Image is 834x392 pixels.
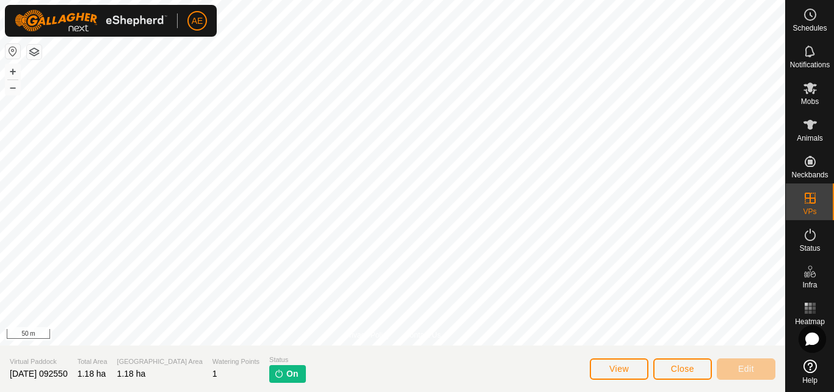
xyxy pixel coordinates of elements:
img: Gallagher Logo [15,10,167,32]
span: Status [799,245,820,252]
span: Total Area [78,357,107,367]
span: Infra [802,281,817,289]
span: 1 [212,369,217,379]
button: Edit [717,358,775,380]
span: AE [192,15,203,28]
span: [DATE] 092550 [10,369,68,379]
a: Help [786,355,834,389]
span: 1.18 ha [78,369,106,379]
span: 1.18 ha [117,369,146,379]
button: Close [653,358,712,380]
button: + [5,64,20,79]
span: Help [802,377,818,384]
a: Contact Us [405,330,441,341]
span: Mobs [801,98,819,105]
span: Schedules [792,24,827,32]
span: Neckbands [791,171,828,179]
span: Edit [738,364,754,374]
span: [GEOGRAPHIC_DATA] Area [117,357,203,367]
span: Close [671,364,694,374]
img: turn-on [274,369,284,379]
button: – [5,80,20,95]
button: Reset Map [5,44,20,59]
span: Virtual Paddock [10,357,68,367]
span: Animals [797,135,823,142]
span: Heatmap [795,318,825,325]
a: Privacy Policy [344,330,390,341]
button: Map Layers [27,45,42,59]
span: On [286,368,298,380]
span: View [609,364,629,374]
span: Watering Points [212,357,259,367]
span: Status [269,355,305,365]
button: View [590,358,648,380]
span: VPs [803,208,816,215]
span: Notifications [790,61,830,68]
